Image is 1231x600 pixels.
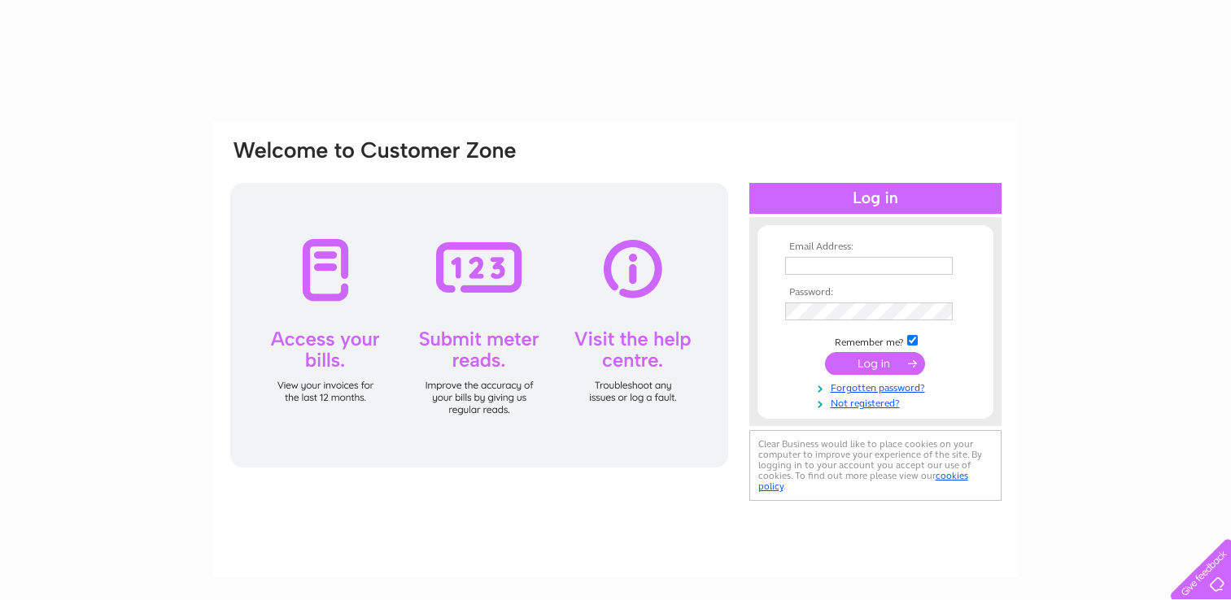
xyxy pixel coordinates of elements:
th: Password: [781,287,970,298]
a: Forgotten password? [785,379,970,394]
input: Submit [825,352,925,375]
a: Not registered? [785,394,970,410]
div: Clear Business would like to place cookies on your computer to improve your experience of the sit... [749,430,1002,501]
td: Remember me? [781,333,970,349]
a: cookies policy [758,470,968,492]
th: Email Address: [781,241,970,253]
